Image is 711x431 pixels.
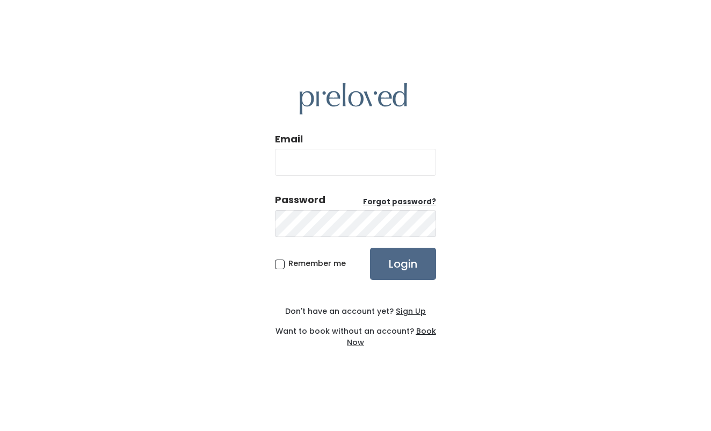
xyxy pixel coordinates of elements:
[275,132,303,146] label: Email
[275,193,325,207] div: Password
[288,258,346,269] span: Remember me
[396,306,426,317] u: Sign Up
[370,248,436,280] input: Login
[275,306,436,317] div: Don't have an account yet?
[394,306,426,317] a: Sign Up
[275,317,436,348] div: Want to book without an account?
[347,326,436,348] a: Book Now
[363,197,436,207] a: Forgot password?
[300,83,407,114] img: preloved logo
